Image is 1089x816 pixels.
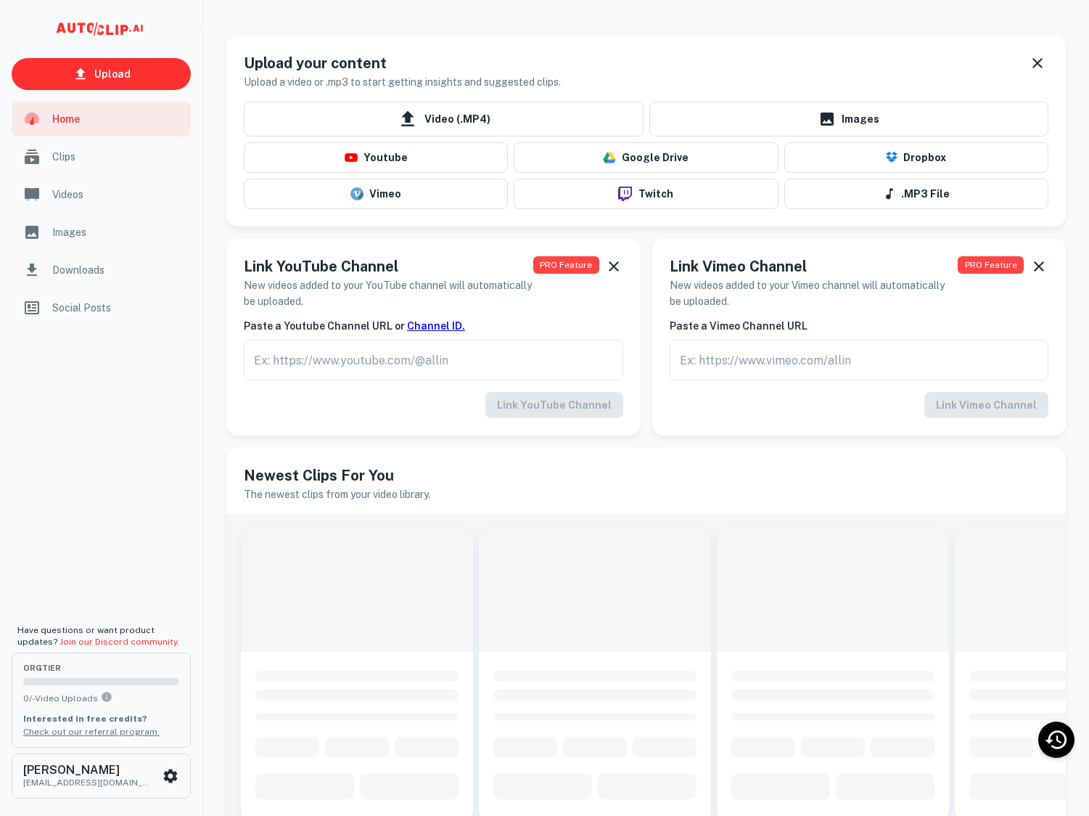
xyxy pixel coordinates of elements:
a: Social Posts [12,290,191,325]
button: [PERSON_NAME][EMAIL_ADDRESS][DOMAIN_NAME] [12,754,191,799]
span: Clips [52,149,182,165]
h5: Newest Clips For You [244,465,1048,486]
button: Dropbox [784,142,1048,173]
img: youtube-logo.png [345,153,358,162]
a: Upload [12,58,191,90]
div: This feature is available to PRO users only. [244,340,623,380]
img: drive-logo.png [603,151,616,164]
span: Video (.MP4) [244,102,644,136]
button: Dismiss [1030,256,1048,277]
p: 0 / - Video Uploads [23,691,179,705]
input: Ex: https://www.youtube.com/@allin [244,340,623,380]
a: Join our Discord community. [59,637,179,647]
div: This feature is available to PRO users only. [670,392,1049,418]
span: This feature is available to PRO users only. Upgrade your plan now! [958,256,1024,274]
h6: Paste a Vimeo Channel URL [670,318,1049,334]
a: Check out our referral program. [23,727,160,737]
a: Home [12,102,191,136]
button: Dismiss [1027,52,1048,74]
h6: [PERSON_NAME] [23,764,154,776]
button: Youtube [244,142,508,173]
h5: Upload your content [244,52,561,74]
a: Images [649,102,1049,136]
button: orgTier0/-Video UploadsYou can upload 0 videos per month on the org tier. Upgrade to upload more.... [12,653,191,747]
img: twitch-logo.png [612,187,638,201]
span: This feature is available to PRO users only. Upgrade your plan now! [533,256,599,274]
div: This feature is available to PRO users only. [244,392,623,418]
div: This feature is available to PRO users only. [670,340,1049,380]
a: Clips [12,139,191,174]
button: Vimeo [244,179,508,209]
span: Images [52,224,182,240]
p: Interested in free credits? [23,712,179,725]
span: Videos [52,187,182,203]
input: Ex: https://www.vimeo.com/allin [670,340,1049,380]
button: Dismiss [605,256,623,277]
svg: You can upload 0 videos per month on the org tier. Upgrade to upload more. [101,691,112,703]
a: Channel ID. [407,320,465,332]
h5: Link YouTube Channel [244,256,533,277]
p: [EMAIL_ADDRESS][DOMAIN_NAME] [23,776,154,789]
a: Videos [12,177,191,212]
h5: Link Vimeo Channel [670,256,958,277]
button: Twitch [514,179,778,209]
span: Have questions or want product updates? [17,625,179,647]
a: Images [12,215,191,250]
img: vimeo-logo.svg [350,187,363,200]
h6: The newest clips from your video library. [244,486,1048,502]
h6: Paste a Youtube Channel URL or [244,318,623,334]
span: Home [52,111,182,127]
button: Google Drive [514,142,778,173]
a: Downloads [12,253,191,287]
button: .MP3 File [784,179,1048,209]
h6: New videos added to your Vimeo channel will automatically be uploaded. [670,277,958,309]
h6: Upload a video or .mp3 to start getting insights and suggested clips. [244,74,561,90]
p: Upload [94,66,131,82]
h6: New videos added to your YouTube channel will automatically be uploaded. [244,277,533,309]
span: Social Posts [52,300,182,316]
span: Downloads [52,262,182,278]
span: org Tier [23,664,179,672]
div: Recent Activity [1038,722,1074,758]
img: Dropbox Logo [886,152,897,164]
